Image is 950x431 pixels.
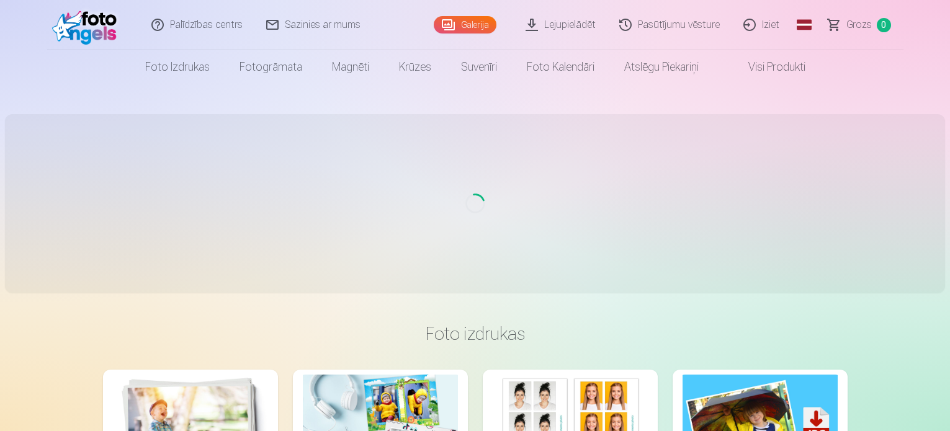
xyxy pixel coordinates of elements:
span: 0 [877,18,891,32]
a: Visi produkti [714,50,820,84]
a: Fotogrāmata [225,50,317,84]
a: Magnēti [317,50,384,84]
a: Krūzes [384,50,446,84]
a: Galerija [434,16,496,33]
a: Suvenīri [446,50,512,84]
h3: Foto izdrukas [113,322,838,345]
a: Foto izdrukas [130,50,225,84]
span: Grozs [846,17,872,32]
a: Foto kalendāri [512,50,609,84]
img: /fa1 [52,5,123,45]
a: Atslēgu piekariņi [609,50,714,84]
